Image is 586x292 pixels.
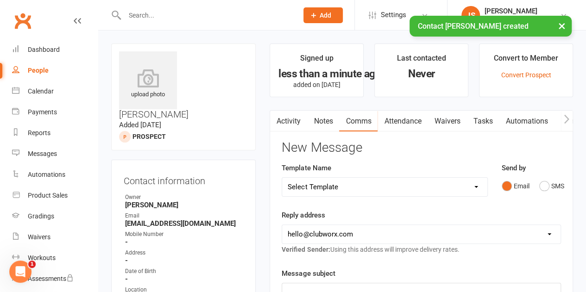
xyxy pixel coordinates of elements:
[494,52,558,69] div: Convert to Member
[282,141,561,155] h3: New Message
[381,5,406,25] span: Settings
[378,111,428,132] a: Attendance
[28,129,50,137] div: Reports
[554,16,570,36] button: ×
[428,111,466,132] a: Waivers
[499,111,554,132] a: Automations
[12,81,98,102] a: Calendar
[122,9,292,22] input: Search...
[12,60,98,81] a: People
[125,275,243,283] strong: -
[501,71,551,79] a: Convert Prospect
[28,46,60,53] div: Dashboard
[125,256,243,265] strong: -
[485,15,537,24] div: Higher Jiu Jitsu
[125,201,243,209] strong: [PERSON_NAME]
[119,69,177,99] div: upload photo
[119,51,248,119] h3: [PERSON_NAME]
[124,172,243,186] h3: Contact information
[125,238,243,246] strong: -
[9,261,32,283] iframe: Intercom live chat
[28,67,49,74] div: People
[125,267,243,276] div: Date of Birth
[410,16,572,37] div: Contact [PERSON_NAME] created
[125,249,243,257] div: Address
[539,177,564,195] button: SMS
[485,7,537,15] div: [PERSON_NAME]
[320,12,331,19] span: Add
[502,177,529,195] button: Email
[12,185,98,206] a: Product Sales
[28,261,36,268] span: 1
[125,193,243,202] div: Owner
[12,268,98,289] a: Assessments
[125,211,243,220] div: Email
[383,69,460,79] div: Never
[28,212,54,220] div: Gradings
[12,143,98,164] a: Messages
[132,133,166,140] snap: prospect
[12,164,98,185] a: Automations
[12,227,98,248] a: Waivers
[28,233,50,241] div: Waivers
[28,192,68,199] div: Product Sales
[12,39,98,60] a: Dashboard
[278,81,355,88] p: added on [DATE]
[282,268,335,279] label: Message subject
[119,121,161,129] time: Added [DATE]
[282,246,330,253] strong: Verified Sender:
[466,111,499,132] a: Tasks
[270,111,307,132] a: Activity
[12,123,98,143] a: Reports
[303,7,343,23] button: Add
[339,111,378,132] a: Comms
[28,108,57,116] div: Payments
[282,210,325,221] label: Reply address
[307,111,339,132] a: Notes
[12,102,98,123] a: Payments
[397,52,446,69] div: Last contacted
[28,254,56,261] div: Workouts
[28,150,57,157] div: Messages
[461,6,480,25] div: JS
[502,162,526,174] label: Send by
[28,87,54,95] div: Calendar
[278,69,355,79] div: less than a minute ago
[300,52,334,69] div: Signed up
[28,275,74,282] div: Assessments
[28,171,65,178] div: Automations
[11,9,34,32] a: Clubworx
[125,219,243,228] strong: [EMAIL_ADDRESS][DOMAIN_NAME]
[125,230,243,239] div: Mobile Number
[12,248,98,268] a: Workouts
[12,206,98,227] a: Gradings
[282,162,331,174] label: Template Name
[282,246,459,253] span: Using this address will improve delivery rates.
